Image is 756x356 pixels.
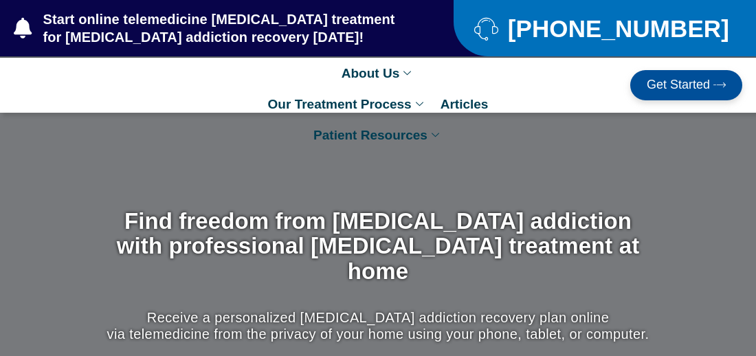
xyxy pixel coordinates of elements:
a: About Us [335,58,421,89]
span: Start online telemedicine [MEDICAL_DATA] treatment for [MEDICAL_DATA] addiction recovery [DATE]! [40,10,399,46]
a: Patient Resources [307,120,449,151]
h1: Find freedom from [MEDICAL_DATA] addiction with professional [MEDICAL_DATA] treatment at home [104,209,653,284]
span: [PHONE_NUMBER] [504,20,729,37]
a: Start online telemedicine [MEDICAL_DATA] treatment for [MEDICAL_DATA] addiction recovery [DATE]! [14,10,399,46]
a: Get Started [630,70,742,100]
a: Articles [434,89,496,120]
span: Get Started [647,78,710,92]
p: Receive a personalized [MEDICAL_DATA] addiction recovery plan online via telemedicine from the pr... [104,309,653,342]
a: [PHONE_NUMBER] [474,16,722,41]
a: Our Treatment Process [261,89,434,120]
